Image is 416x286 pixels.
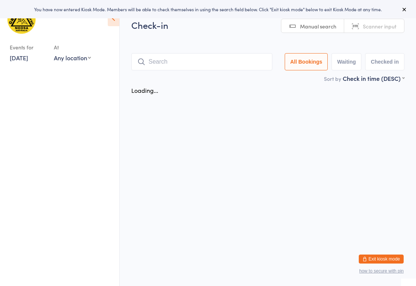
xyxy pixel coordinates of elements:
div: Any location [54,54,91,62]
button: Waiting [331,53,361,70]
input: Search [131,53,272,70]
span: Scanner input [363,22,397,30]
button: Checked in [365,53,404,70]
h2: Check-in [131,19,404,31]
button: how to secure with pin [359,268,404,274]
div: Loading... [131,86,158,94]
div: Events for [10,41,46,54]
button: All Bookings [285,53,328,70]
span: Manual search [300,22,336,30]
div: You have now entered Kiosk Mode. Members will be able to check themselves in using the search fie... [12,6,404,12]
div: Check in time (DESC) [343,74,404,82]
img: Gracie Humaita Noosa [7,6,36,34]
button: Exit kiosk mode [359,255,404,264]
label: Sort by [324,75,341,82]
a: [DATE] [10,54,28,62]
div: At [54,41,91,54]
